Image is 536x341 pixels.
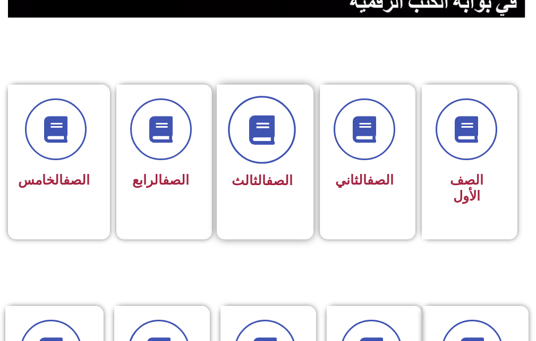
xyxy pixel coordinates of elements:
[232,173,293,188] span: الثالث
[63,172,90,188] a: الصف
[18,172,90,188] span: الخامس
[266,173,293,188] a: الصف
[450,172,483,204] span: الصف الأول
[132,172,189,188] span: الرابع
[163,172,189,188] a: الصف
[367,172,394,188] a: الصف
[335,172,394,188] span: الثاني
